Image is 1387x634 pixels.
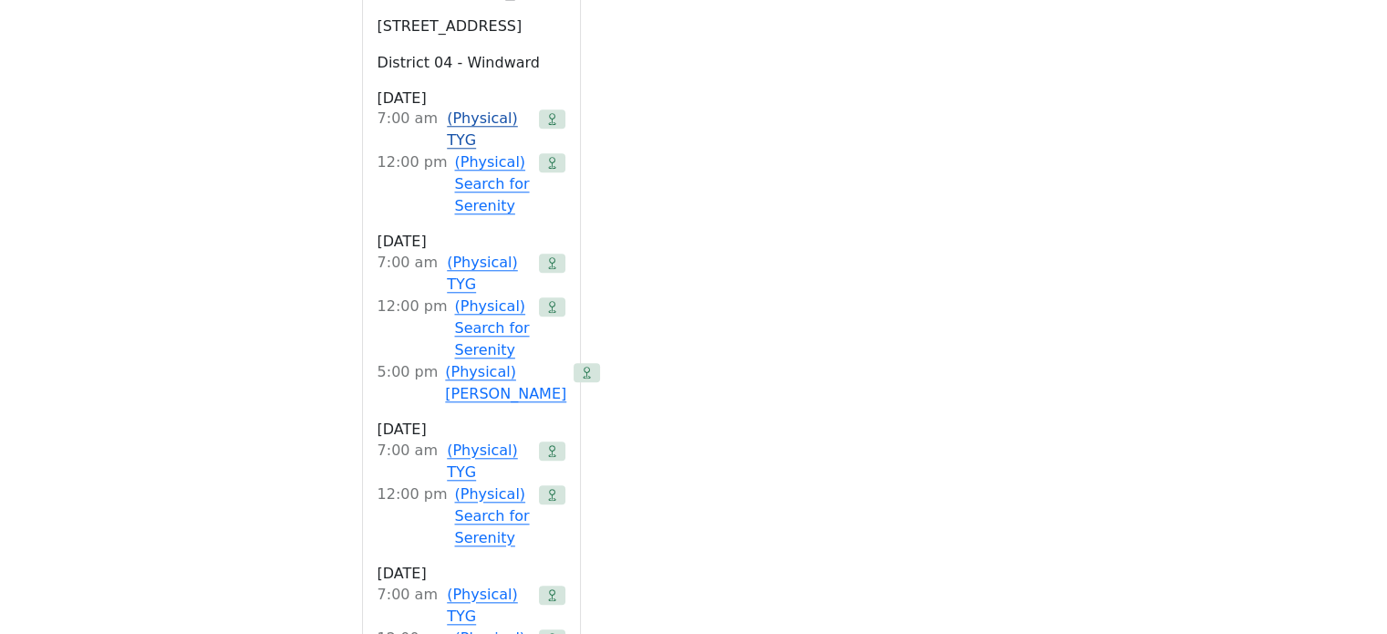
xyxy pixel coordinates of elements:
a: (Physical) TYG [447,252,532,296]
a: (Physical) TYG [447,440,532,483]
div: 5:00 PM [378,361,439,405]
div: 7:00 AM [378,584,440,628]
p: [STREET_ADDRESS] [378,16,565,37]
div: 7:00 AM [378,108,440,151]
h3: [DATE] [378,564,565,584]
div: 7:00 AM [378,252,440,296]
div: 12:00 PM [378,151,448,217]
div: 12:00 PM [378,483,448,549]
a: (Physical) TYG [447,584,532,628]
h3: [DATE] [378,232,565,252]
a: (Physical) TYG [447,108,532,151]
p: District 04 - Windward [378,52,565,74]
a: (Physical) [PERSON_NAME] [445,361,566,405]
a: (Physical) Search for Serenity [454,483,531,549]
h3: [DATE] [378,420,565,440]
a: (Physical) Search for Serenity [454,296,531,361]
div: 12:00 PM [378,296,448,361]
a: (Physical) Search for Serenity [454,151,531,217]
h3: [DATE] [378,88,565,109]
div: 7:00 AM [378,440,440,483]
